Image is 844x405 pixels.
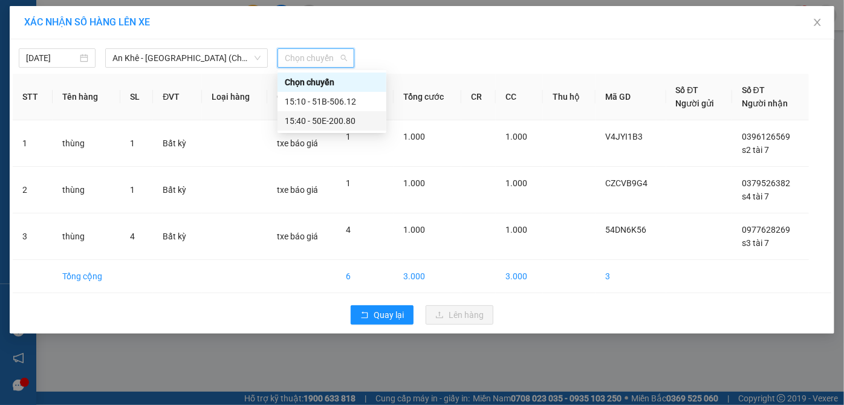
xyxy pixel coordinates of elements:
span: 1.000 [403,132,425,141]
td: Bất kỳ [153,120,202,167]
th: Loại hàng [202,74,267,120]
span: Người nhận [742,99,788,108]
span: txe báo giá [277,185,318,195]
div: Chọn chuyến [278,73,386,92]
div: Chọn chuyến [285,76,379,89]
th: Ghi chú [267,74,336,120]
span: 1.000 [403,178,425,188]
span: 0977628269 [742,225,790,235]
span: close [813,18,822,27]
button: uploadLên hàng [426,305,493,325]
span: 1.000 [505,225,527,235]
span: down [254,54,261,62]
td: 3.000 [394,260,462,293]
span: Quay lại [374,308,404,322]
th: Mã GD [596,74,666,120]
span: 0396126569 [742,132,790,141]
span: Người gửi [676,99,715,108]
td: 3 [13,213,53,260]
span: 54DN6K56 [605,225,646,235]
td: 3 [596,260,666,293]
span: 1 [346,178,351,188]
span: 1 [130,138,135,148]
span: s2 tài 7 [742,145,769,155]
td: thùng [53,120,120,167]
span: s4 tài 7 [742,192,769,201]
th: CR [461,74,496,120]
span: rollback [360,311,369,320]
span: Số ĐT [676,85,699,95]
span: 1.000 [403,225,425,235]
span: txe báo giá [277,232,318,241]
span: 0379526382 [742,178,790,188]
span: 1 [130,185,135,195]
th: Tên hàng [53,74,120,120]
th: Tổng cước [394,74,462,120]
td: 1 [13,120,53,167]
span: txe báo giá [277,138,318,148]
span: 1.000 [505,178,527,188]
div: 15:10 - 51B-506.12 [285,95,379,108]
div: 15:40 - 50E-200.80 [285,114,379,128]
span: XÁC NHẬN SỐ HÀNG LÊN XE [24,16,150,28]
span: V4JYI1B3 [605,132,643,141]
span: 4 [346,225,351,235]
span: 1.000 [505,132,527,141]
th: SL [120,74,154,120]
td: 2 [13,167,53,213]
th: CC [496,74,542,120]
td: thùng [53,213,120,260]
td: 6 [336,260,394,293]
td: Tổng cộng [53,260,120,293]
th: Thu hộ [543,74,596,120]
td: 3.000 [496,260,542,293]
button: Close [800,6,834,40]
span: 4 [130,232,135,241]
span: Chọn chuyến [285,49,347,67]
span: Số ĐT [742,85,765,95]
span: CZCVB9G4 [605,178,648,188]
td: Bất kỳ [153,167,202,213]
button: rollbackQuay lại [351,305,414,325]
span: s3 tài 7 [742,238,769,248]
th: ĐVT [153,74,202,120]
td: Bất kỳ [153,213,202,260]
td: thùng [53,167,120,213]
span: An Khê - Sài Gòn (Chư Sê) [112,49,261,67]
input: 15/10/2025 [26,51,77,65]
span: 1 [346,132,351,141]
th: STT [13,74,53,120]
